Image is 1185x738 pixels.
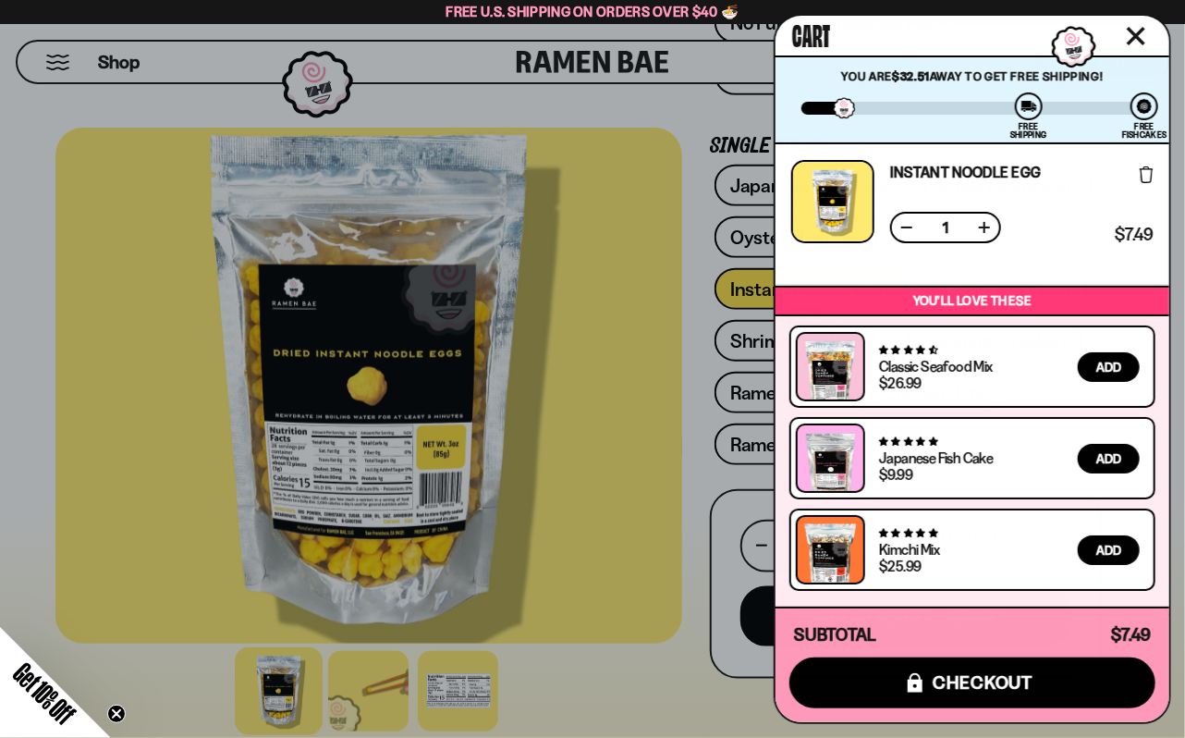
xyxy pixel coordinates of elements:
[931,220,960,235] span: 1
[879,436,937,448] span: 4.76 stars
[879,467,912,482] div: $9.99
[1096,452,1121,465] span: Add
[1111,624,1151,646] span: $7.49
[1078,444,1140,474] button: Add
[8,658,80,730] span: Get 10% Off
[879,527,937,539] span: 4.76 stars
[890,165,1041,179] a: Instant Noodle Egg
[879,559,921,573] div: $25.99
[1096,361,1121,374] span: Add
[879,357,993,375] a: Classic Seafood Mix
[801,68,1143,83] p: You are away to get Free Shipping!
[879,540,939,559] a: Kimchi Mix
[1096,544,1121,557] span: Add
[879,344,937,356] span: 4.68 stars
[879,449,993,467] a: Japanese Fish Cake
[107,705,126,723] button: Close teaser
[780,292,1165,310] p: You’ll love these
[933,672,1033,693] span: checkout
[792,15,830,52] span: Cart
[1078,535,1140,565] button: Add
[1122,22,1150,50] button: Close cart
[789,658,1155,708] button: checkout
[1010,122,1046,139] div: Free Shipping
[1078,352,1140,382] button: Add
[446,3,739,20] span: Free U.S. Shipping on Orders over $40 🍜
[879,375,921,390] div: $26.99
[1115,227,1154,243] span: $7.49
[794,626,876,645] h4: Subtotal
[1122,122,1167,139] div: Free Fishcakes
[892,68,930,83] strong: $32.51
